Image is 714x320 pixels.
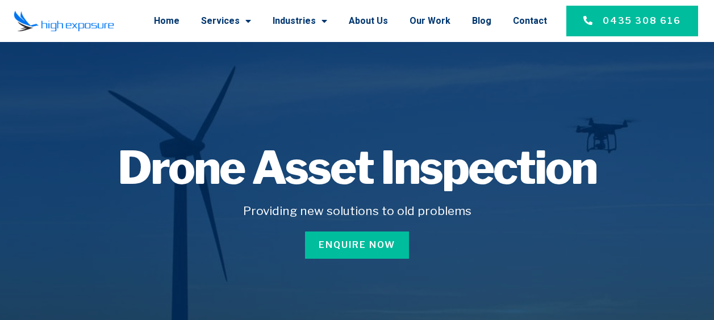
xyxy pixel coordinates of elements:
span: Enquire Now [319,238,395,252]
a: Blog [472,6,491,36]
a: Contact [513,6,547,36]
a: Home [154,6,179,36]
a: About Us [349,6,388,36]
span: 0435 308 616 [603,14,681,28]
a: Services [201,6,251,36]
nav: Menu [126,6,547,36]
a: Enquire Now [305,231,409,259]
a: Our Work [410,6,450,36]
img: Final-Logo copy [14,10,114,32]
h1: Drone Asset Inspection [24,145,690,191]
a: 0435 308 616 [566,6,698,36]
a: Industries [273,6,327,36]
h5: Providing new solutions to old problems [24,202,690,220]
